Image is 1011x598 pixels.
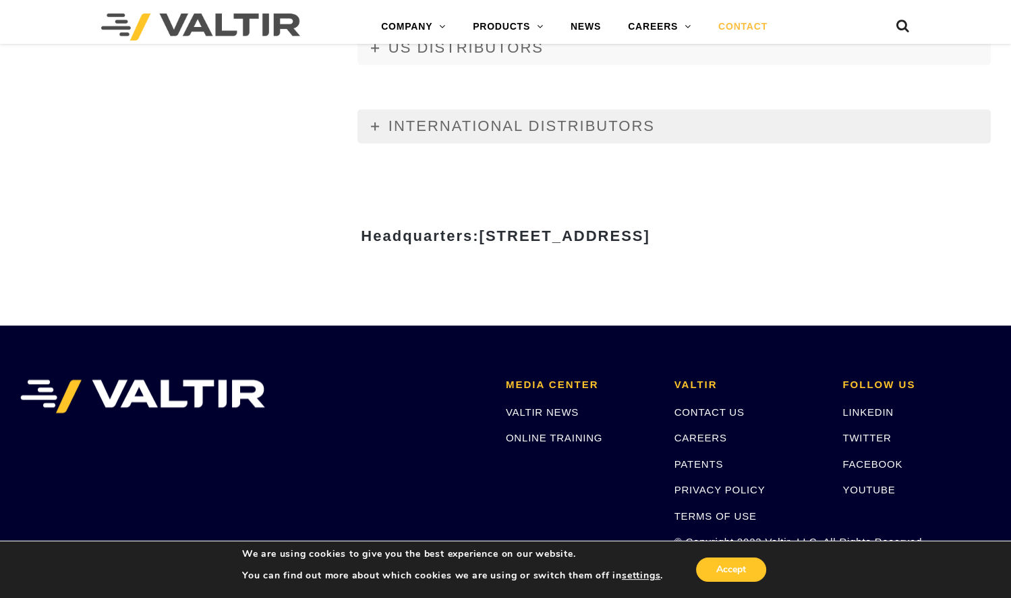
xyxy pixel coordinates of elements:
[674,484,766,495] a: PRIVACY POLICY
[557,13,614,40] a: NEWS
[20,379,265,413] img: VALTIR
[705,13,781,40] a: CONTACT
[842,484,895,495] a: YOUTUBE
[842,458,902,470] a: FACEBOOK
[674,534,823,549] p: © Copyright 2023 Valtir, LLC. All Rights Reserved.
[674,379,823,391] h2: VALTIR
[388,39,544,56] span: US DISTRIBUTORS
[674,432,727,443] a: CAREERS
[368,13,459,40] a: COMPANY
[622,570,660,582] button: settings
[842,406,894,418] a: LINKEDIN
[459,13,557,40] a: PRODUCTS
[101,13,300,40] img: Valtir
[479,227,649,244] span: [STREET_ADDRESS]
[614,13,705,40] a: CAREERS
[506,379,654,391] h2: MEDIA CENTER
[696,558,766,582] button: Accept
[357,109,991,143] a: INTERNATIONAL DISTRIBUTORS
[357,31,991,65] a: US DISTRIBUTORS
[388,117,655,134] span: INTERNATIONAL DISTRIBUTORS
[674,458,724,470] a: PATENTS
[242,548,663,560] p: We are using cookies to give you the best experience on our website.
[242,570,663,582] p: You can find out more about which cookies we are using or switch them off in .
[674,406,745,418] a: CONTACT US
[506,432,602,443] a: ONLINE TRAINING
[361,227,649,244] strong: Headquarters:
[674,510,757,522] a: TERMS OF USE
[842,432,891,443] a: TWITTER
[506,406,579,418] a: VALTIR NEWS
[842,379,991,391] h2: FOLLOW US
